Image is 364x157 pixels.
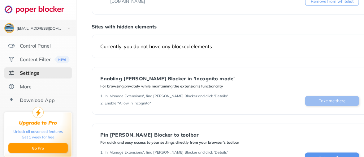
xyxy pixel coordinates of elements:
[4,5,71,14] img: logo-webpage.svg
[105,150,228,155] div: In 'Manage Extensions', find [PERSON_NAME] Blocker and click 'Details'
[101,94,104,99] div: 1 .
[8,83,15,90] img: about.svg
[20,70,39,76] div: Settings
[101,76,235,81] div: Enabling [PERSON_NAME] Blocker in 'Incognito mode'
[5,24,14,32] img: ACg8ocIOAVbAeTlMNhE9h51unPrZYqYuEUZW1VLYBoEVr-jFWX0nLTZM=s96-c
[8,43,15,49] img: features.svg
[105,94,228,99] div: In 'Manage Extensions', find [PERSON_NAME] Blocker and click 'Details'
[8,70,15,76] img: settings-selected.svg
[54,56,70,63] img: menuBanner.svg
[20,83,32,90] div: More
[19,120,57,126] div: Upgrade to Pro
[105,101,151,106] div: Enable "Allow in incognito"
[66,25,73,32] img: chevron-bottom-black.svg
[13,129,63,134] div: Unlock all advanced features
[101,84,235,89] div: For browsing privately while maintaining the extension's functionality
[305,96,359,106] button: Take me there
[8,56,15,62] img: social.svg
[20,97,55,103] div: Download App
[8,143,68,153] button: Go Pro
[17,27,63,31] div: hughesernest6@gmail.com
[20,56,51,62] div: Content Filter
[8,97,15,103] img: download-app.svg
[101,43,359,49] div: Currently, you do not have any blocked elements
[101,101,104,106] div: 2 .
[101,150,104,155] div: 1 .
[101,140,240,145] div: For quick and easy access to your settings directly from your browser's toolbar
[101,132,240,138] div: Pin [PERSON_NAME] Blocker to toolbar
[32,107,44,118] img: upgrade-to-pro.svg
[22,134,54,140] div: Get 1 week for free
[20,43,51,49] div: Control Panel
